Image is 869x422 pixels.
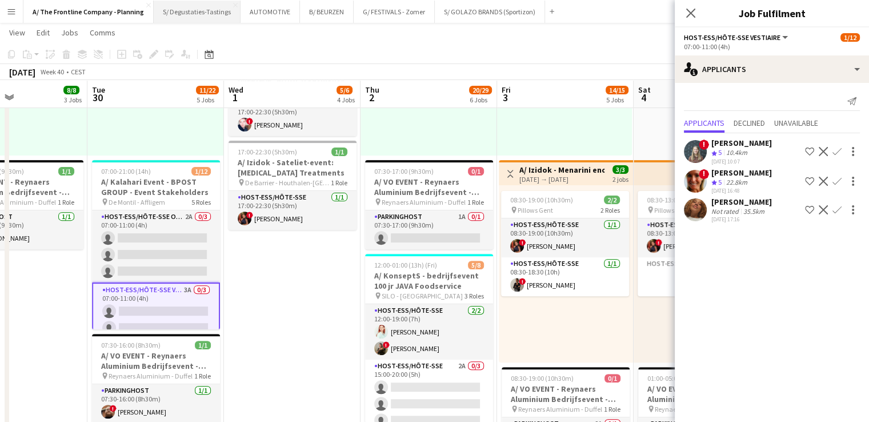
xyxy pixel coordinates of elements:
span: Applicants [684,119,724,127]
span: Reynaers Aluminium - Duffel [518,405,602,413]
span: View [9,27,25,38]
div: Not rated [711,207,741,216]
div: 07:00-21:00 (14h)1/12A/ Kalahari Event - BPOST GROUP - Event Stakeholders De Montil - Affligem5 R... [92,160,220,329]
span: Comms [90,27,115,38]
app-job-card: 08:30-13:00 (4h30m)1/1 Pillows Gent1 RoleHost-ess/Hôte-sse1/108:30-13:00 (4h30m)![PERSON_NAME]Hos... [638,191,766,296]
span: 17:00-22:30 (5h30m) [238,148,297,156]
h3: A/ Izidok - Sateliet-event: [MEDICAL_DATA] Treatments [229,157,357,178]
span: 12:00-01:00 (13h) (Fri) [374,261,437,269]
span: Week 40 [38,67,66,76]
button: A/ The Frontline Company - Planning [23,1,154,23]
a: Jobs [57,25,83,40]
span: 1/12 [840,33,860,42]
span: 0/1 [604,374,620,383]
app-card-role: Host-ess/Hôte-sse1/117:00-22:30 (5h30m)![PERSON_NAME] [229,97,357,136]
div: 6 Jobs [470,95,491,104]
span: 30 [90,91,105,104]
div: [DATE] 16:48 [711,187,772,194]
div: 22.8km [724,178,750,188]
span: ! [383,341,390,348]
span: ! [699,140,709,150]
span: Jobs [61,27,78,38]
span: 3 [500,91,511,104]
button: B/ BEURZEN [300,1,354,23]
span: 3/3 [612,165,628,174]
span: 2 Roles [600,206,620,214]
span: ! [246,118,253,125]
span: 1 Role [604,405,620,413]
span: 1 Role [467,198,484,206]
h3: A/ Kalahari Event - BPOST GROUP - Event Stakeholders [92,177,220,197]
button: G/ FESTIVALS - Zomer [354,1,435,23]
span: 08:30-19:00 (10h30m) [510,196,573,204]
button: S/ Degustaties-Tastings [154,1,241,23]
span: Reynaers Aluminium - Duffel [109,372,193,380]
h3: A/ VO EVENT - Reynaers Aluminium Bedrijfsevent - PARKING LEVERANCIERS - 29/09 tem 06/10 [92,351,220,371]
div: 5 Jobs [606,95,628,104]
div: [PERSON_NAME] [711,168,772,178]
span: 3 Roles [464,292,484,300]
span: Tue [92,85,105,95]
app-card-role: Host-ess/Hôte-sse1/117:00-22:30 (5h30m)![PERSON_NAME] [229,191,357,230]
button: S/ GOLAZO BRANDS (Sportizon) [435,1,545,23]
app-card-role: Host-ess/Hôte-sse Onthaal-Accueill2A0/307:00-11:00 (4h) [92,210,220,282]
div: CEST [71,67,86,76]
div: [PERSON_NAME] [711,197,772,207]
a: View [5,25,30,40]
div: 5 Jobs [197,95,218,104]
span: 5 Roles [191,198,211,206]
span: ! [110,405,117,412]
div: Applicants [675,55,869,83]
div: 35.5km [741,207,767,216]
a: Comms [85,25,120,40]
app-job-card: 07:30-17:00 (9h30m)0/1A/ VO EVENT - Reynaers Aluminium Bedrijfsevent - PARKING LEVERANCIERS - 29/... [365,160,493,249]
span: 08:30-19:00 (10h30m) [511,374,574,383]
span: 1 Role [331,178,347,187]
span: Unavailable [774,119,818,127]
span: ! [519,239,526,246]
div: 4 Jobs [337,95,355,104]
span: 11/22 [196,86,219,94]
span: 07:30-17:00 (9h30m) [374,167,434,176]
span: 14/15 [606,86,628,94]
app-card-role-placeholder: Host-ess/Hôte-sse [638,257,766,296]
span: SILO - [GEOGRAPHIC_DATA] [382,292,463,300]
span: 4 [636,91,651,104]
app-job-card: 17:00-22:30 (5h30m)1/1A/ Izidok - Sateliet-event: [MEDICAL_DATA] Treatments De Barrier - Houthale... [229,141,357,230]
span: 1 Role [194,372,211,380]
span: ! [246,212,253,218]
span: 20/29 [469,86,492,94]
span: 2/2 [604,196,620,204]
span: 1/12 [191,167,211,176]
span: 5/6 [337,86,353,94]
a: Edit [32,25,54,40]
div: [DATE] 10:07 [711,158,772,165]
span: ! [699,169,709,180]
span: Pillows Gent [654,206,690,214]
h3: A/ KonseptS - bedrijfsevent 100 jr JAVA Foodservice [365,270,493,291]
div: 2 jobs [612,174,628,184]
span: Fri [502,85,511,95]
span: De Montil - Affligem [109,198,165,206]
span: Host-ess/Hôte-sse Vestiaire [684,33,780,42]
div: [DATE] 17:16 [711,216,772,223]
span: Wed [229,85,243,95]
span: Declined [734,119,765,127]
span: Reynaers Aluminium - Duffel [655,405,739,413]
app-card-role: Host-ess/Hôte-sse1/108:30-19:00 (10h30m)![PERSON_NAME] [501,218,629,257]
span: 5 [718,178,722,186]
h3: Job Fulfilment [675,6,869,21]
app-card-role: Host-ess/Hôte-sse2/212:00-19:00 (7h)[PERSON_NAME]![PERSON_NAME] [365,304,493,360]
span: Sat [638,85,651,95]
app-card-role: Host-ess/Hôte-sse1/108:30-18:30 (10h)![PERSON_NAME] [501,257,629,296]
span: Thu [365,85,379,95]
span: Reynaers Aluminium - Duffel [382,198,466,206]
app-card-role: Parkinghost1A0/107:30-17:00 (9h30m) [365,210,493,249]
button: Host-ess/Hôte-sse Vestiaire [684,33,790,42]
div: [DATE] → [DATE] [519,175,604,184]
div: 3 Jobs [64,95,82,104]
app-card-role: Host-ess/Hôte-sse Vestiaire3A0/307:00-11:00 (4h) [92,282,220,357]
